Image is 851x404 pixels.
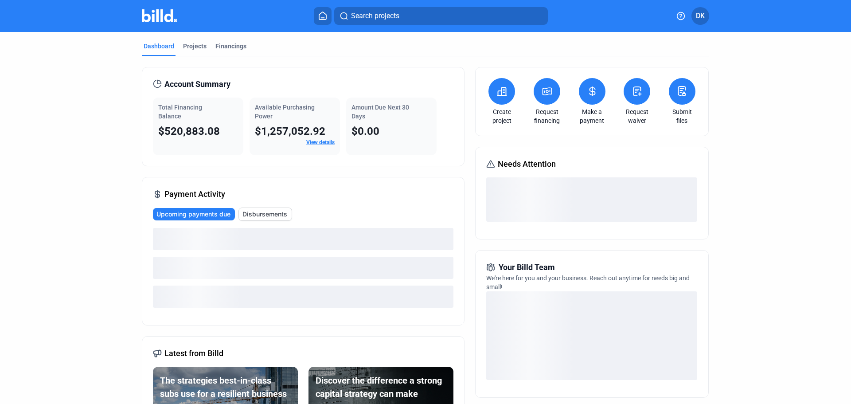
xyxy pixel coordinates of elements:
[158,104,202,120] span: Total Financing Balance
[316,374,446,400] div: Discover the difference a strong capital strategy can make
[621,107,652,125] a: Request waiver
[242,210,287,219] span: Disbursements
[153,228,453,250] div: loading
[158,125,220,137] span: $520,883.08
[215,42,246,51] div: Financings
[164,188,225,200] span: Payment Activity
[486,275,690,290] span: We're here for you and your business. Reach out anytime for needs big and small!
[160,374,291,400] div: The strategies best-in-class subs use for a resilient business
[486,107,517,125] a: Create project
[351,104,409,120] span: Amount Due Next 30 Days
[486,177,697,222] div: loading
[153,257,453,279] div: loading
[306,139,335,145] a: View details
[153,208,235,220] button: Upcoming payments due
[486,291,697,380] div: loading
[255,104,315,120] span: Available Purchasing Power
[691,7,709,25] button: DK
[499,261,555,274] span: Your Billd Team
[153,286,453,308] div: loading
[238,208,292,221] button: Disbursements
[183,42,207,51] div: Projects
[351,11,399,21] span: Search projects
[696,11,705,21] span: DK
[144,42,174,51] div: Dashboard
[577,107,608,125] a: Make a payment
[498,158,556,170] span: Needs Attention
[531,107,562,125] a: Request financing
[156,210,230,219] span: Upcoming payments due
[334,7,548,25] button: Search projects
[667,107,698,125] a: Submit files
[164,78,230,90] span: Account Summary
[164,347,223,360] span: Latest from Billd
[351,125,379,137] span: $0.00
[142,9,177,22] img: Billd Company Logo
[255,125,325,137] span: $1,257,052.92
